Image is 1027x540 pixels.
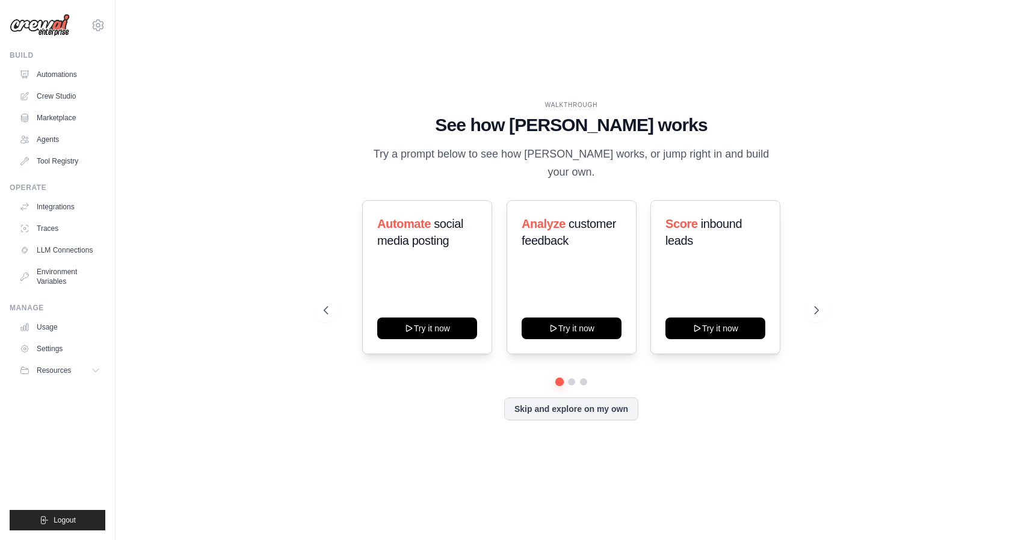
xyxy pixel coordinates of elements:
[14,130,105,149] a: Agents
[10,303,105,313] div: Manage
[14,219,105,238] a: Traces
[14,87,105,106] a: Crew Studio
[522,217,566,230] span: Analyze
[377,318,477,339] button: Try it now
[665,318,765,339] button: Try it now
[369,146,774,181] p: Try a prompt below to see how [PERSON_NAME] works, or jump right in and build your own.
[14,262,105,291] a: Environment Variables
[377,217,463,247] span: social media posting
[14,339,105,358] a: Settings
[14,197,105,216] a: Integrations
[522,217,616,247] span: customer feedback
[54,515,76,525] span: Logout
[37,366,71,375] span: Resources
[665,217,742,247] span: inbound leads
[10,14,70,37] img: Logo
[10,51,105,60] div: Build
[10,510,105,530] button: Logout
[14,241,105,260] a: LLM Connections
[14,65,105,84] a: Automations
[14,361,105,380] button: Resources
[324,114,819,136] h1: See how [PERSON_NAME] works
[522,318,621,339] button: Try it now
[504,397,638,420] button: Skip and explore on my own
[377,217,431,230] span: Automate
[324,100,819,109] div: WALKTHROUGH
[10,183,105,192] div: Operate
[14,152,105,171] a: Tool Registry
[14,318,105,337] a: Usage
[14,108,105,127] a: Marketplace
[665,217,698,230] span: Score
